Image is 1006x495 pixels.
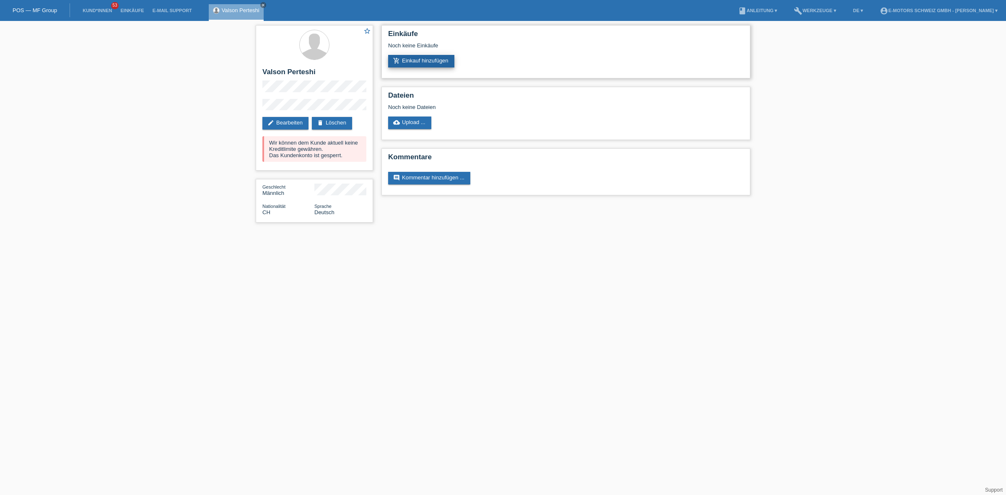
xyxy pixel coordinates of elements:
[876,8,1002,13] a: account_circleE-Motors Schweiz GmbH - [PERSON_NAME] ▾
[262,68,366,80] h2: Valson Perteshi
[116,8,148,13] a: Einkäufe
[388,172,470,184] a: commentKommentar hinzufügen ...
[267,119,274,126] i: edit
[13,7,57,13] a: POS — MF Group
[148,8,196,13] a: E-Mail Support
[261,3,265,7] i: close
[262,184,314,196] div: Männlich
[790,8,840,13] a: buildWerkzeuge ▾
[222,7,259,13] a: Valson Perteshi
[317,119,324,126] i: delete
[262,117,309,130] a: editBearbeiten
[78,8,116,13] a: Kund*innen
[262,184,285,189] span: Geschlecht
[388,55,454,67] a: add_shopping_cartEinkauf hinzufügen
[260,2,266,8] a: close
[111,2,119,9] span: 53
[312,117,352,130] a: deleteLöschen
[388,153,744,166] h2: Kommentare
[262,209,270,215] span: Schweiz
[734,8,781,13] a: bookAnleitung ▾
[393,57,400,64] i: add_shopping_cart
[262,136,366,162] div: Wir können dem Kunde aktuell keine Kreditlimite gewähren. Das Kundenkonto ist gesperrt.
[393,174,400,181] i: comment
[388,117,431,129] a: cloud_uploadUpload ...
[849,8,867,13] a: DE ▾
[314,209,334,215] span: Deutsch
[363,27,371,36] a: star_border
[393,119,400,126] i: cloud_upload
[738,7,747,15] i: book
[794,7,802,15] i: build
[363,27,371,35] i: star_border
[985,487,1003,493] a: Support
[388,91,744,104] h2: Dateien
[314,204,332,209] span: Sprache
[880,7,888,15] i: account_circle
[388,42,744,55] div: Noch keine Einkäufe
[388,30,744,42] h2: Einkäufe
[388,104,644,110] div: Noch keine Dateien
[262,204,285,209] span: Nationalität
